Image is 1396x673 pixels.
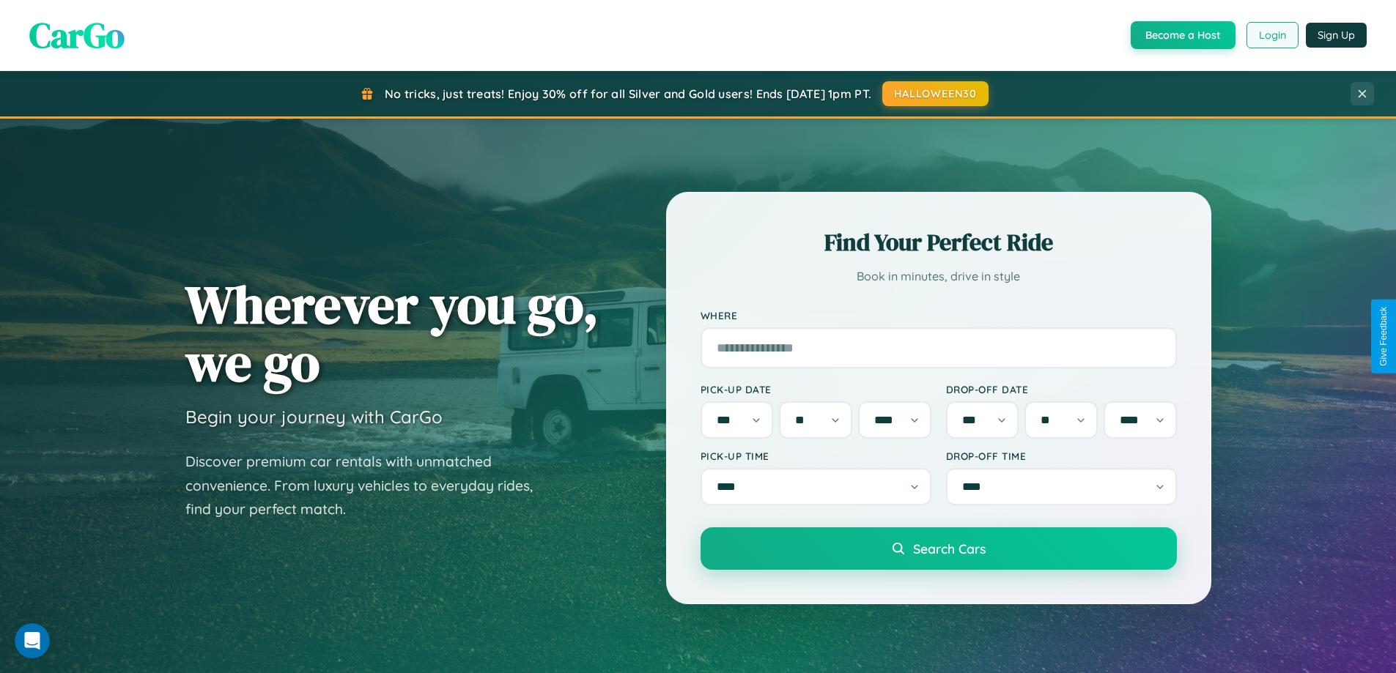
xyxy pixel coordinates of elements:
[701,383,931,395] label: Pick-up Date
[946,383,1177,395] label: Drop-off Date
[882,81,989,106] button: HALLOWEEN30
[1378,307,1389,366] div: Give Feedback
[701,226,1177,259] h2: Find Your Perfect Ride
[1131,21,1236,49] button: Become a Host
[701,266,1177,287] p: Book in minutes, drive in style
[701,309,1177,321] label: Where
[385,86,871,101] span: No tricks, just treats! Enjoy 30% off for all Silver and Gold users! Ends [DATE] 1pm PT.
[185,450,552,521] p: Discover premium car rentals with unmatched convenience. From luxury vehicles to everyday rides, ...
[185,275,599,391] h1: Wherever you go, we go
[946,450,1177,462] label: Drop-off Time
[1306,23,1367,48] button: Sign Up
[701,450,931,462] label: Pick-up Time
[913,540,986,557] span: Search Cars
[185,406,443,428] h3: Begin your journey with CarGo
[1247,22,1299,48] button: Login
[29,11,125,59] span: CarGo
[15,623,50,658] iframe: Intercom live chat
[701,527,1177,570] button: Search Cars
